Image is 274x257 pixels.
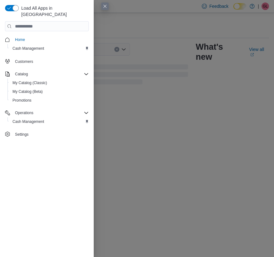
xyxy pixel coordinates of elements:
button: Close this dialog [101,3,109,10]
span: Operations [12,109,89,117]
button: Customers [2,57,91,66]
button: Cash Management [7,117,91,126]
button: Cash Management [7,44,91,53]
a: Cash Management [10,45,47,52]
span: Catalog [12,70,89,78]
span: Cash Management [10,118,89,125]
a: Home [12,36,27,43]
a: Promotions [10,97,34,104]
span: Cash Management [12,46,44,51]
span: My Catalog (Beta) [10,88,89,95]
button: Catalog [2,70,91,78]
span: Promotions [10,97,89,104]
span: Cash Management [10,45,89,52]
button: Promotions [7,96,91,105]
span: Promotions [12,98,32,103]
button: Operations [12,109,36,117]
span: Catalog [15,72,28,77]
a: Settings [12,131,31,138]
button: Catalog [12,70,30,78]
span: My Catalog (Classic) [12,80,47,85]
a: Cash Management [10,118,47,125]
a: Customers [12,58,36,65]
span: Load All Apps in [GEOGRAPHIC_DATA] [19,5,89,18]
span: Cash Management [12,119,44,124]
span: Home [15,37,25,42]
nav: Complex example [5,33,89,140]
button: Home [2,35,91,44]
button: My Catalog (Beta) [7,87,91,96]
span: Customers [15,59,33,64]
span: Operations [15,110,33,115]
span: My Catalog (Classic) [10,79,89,87]
span: Settings [15,132,28,137]
button: Operations [2,108,91,117]
span: My Catalog (Beta) [12,89,43,94]
span: Home [12,36,89,43]
button: My Catalog (Classic) [7,78,91,87]
a: My Catalog (Classic) [10,79,50,87]
span: Customers [12,57,89,65]
span: Settings [12,130,89,138]
a: My Catalog (Beta) [10,88,45,95]
button: Settings [2,130,91,139]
